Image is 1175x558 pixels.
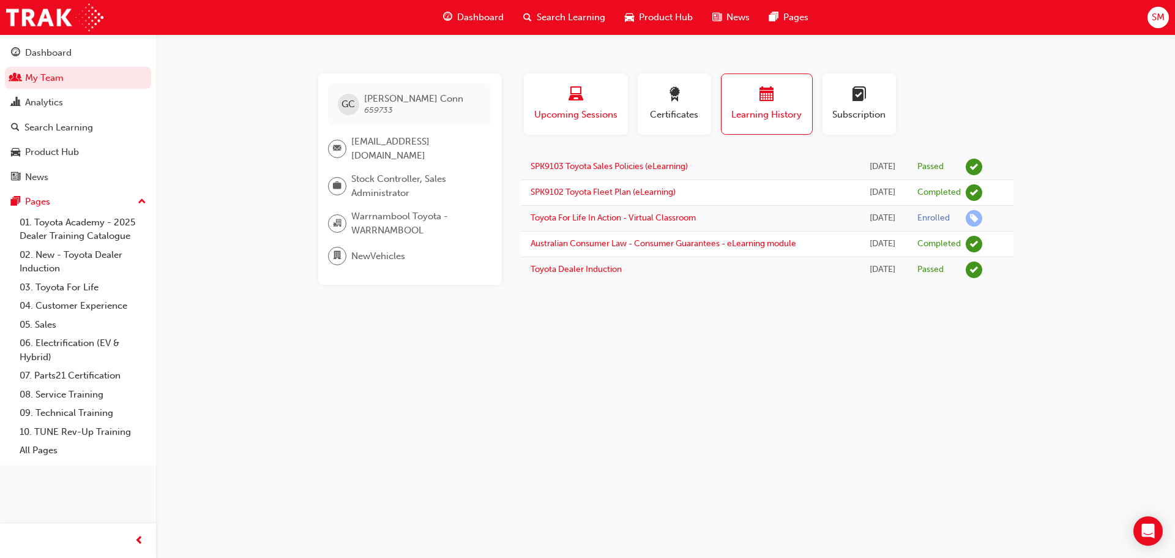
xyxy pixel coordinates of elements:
[15,278,151,297] a: 03. Toyota For Life
[966,210,982,227] span: learningRecordVerb_ENROLL-icon
[533,108,619,122] span: Upcoming Sessions
[513,5,615,30] a: search-iconSearch Learning
[667,87,682,104] span: award-icon
[721,74,813,135] button: Learning History
[865,263,899,277] div: Thu Jul 17 2025 14:21:03 GMT+1000 (Australian Eastern Standard Time)
[647,108,702,122] span: Certificates
[783,10,808,25] span: Pages
[625,10,634,25] span: car-icon
[865,237,899,251] div: Sat Jul 19 2025 10:00:00 GMT+1000 (Australian Eastern Standard Time)
[25,170,48,184] div: News
[11,172,20,183] span: news-icon
[5,39,151,190] button: DashboardMy TeamAnalyticsSearch LearningProduct HubNews
[917,264,944,276] div: Passed
[726,10,750,25] span: News
[443,10,452,25] span: guage-icon
[25,145,79,159] div: Product Hub
[11,197,20,208] span: pages-icon
[24,121,93,135] div: Search Learning
[333,216,341,232] span: organisation-icon
[15,385,151,404] a: 08. Service Training
[531,161,688,172] a: SPK9103 Toyota Sales Policies (eLearning)
[25,96,63,110] div: Analytics
[537,10,605,25] span: Search Learning
[25,46,72,60] div: Dashboard
[917,161,944,173] div: Passed
[15,423,151,442] a: 10. TUNE Rev-Up Training
[852,87,867,104] span: learningplan-icon
[832,108,887,122] span: Subscription
[917,238,961,250] div: Completed
[351,135,482,162] span: [EMAIL_ADDRESS][DOMAIN_NAME]
[433,5,513,30] a: guage-iconDashboard
[15,366,151,385] a: 07. Parts21 Certification
[333,141,341,157] span: email-icon
[731,108,803,122] span: Learning History
[15,246,151,278] a: 02. New - Toyota Dealer Induction
[11,73,20,84] span: people-icon
[333,178,341,194] span: briefcase-icon
[865,186,899,200] div: Fri Aug 15 2025 10:00:00 GMT+1000 (Australian Eastern Standard Time)
[5,67,151,89] a: My Team
[5,190,151,213] button: Pages
[11,147,20,158] span: car-icon
[712,10,722,25] span: news-icon
[5,166,151,189] a: News
[638,74,711,135] button: Certificates
[364,105,393,115] span: 659733
[524,74,628,135] button: Upcoming Sessions
[15,315,151,334] a: 05. Sales
[15,296,151,315] a: 04. Customer Experience
[138,194,146,210] span: up-icon
[11,97,20,108] span: chart-icon
[615,5,703,30] a: car-iconProduct Hub
[917,187,961,198] div: Completed
[351,172,482,200] span: Stock Controller, Sales Administrator
[759,87,774,104] span: calendar-icon
[6,4,103,31] img: Trak
[1133,516,1163,546] div: Open Intercom Messenger
[5,91,151,114] a: Analytics
[531,213,696,223] a: Toyota For Life In Action - Virtual Classroom
[523,10,532,25] span: search-icon
[966,262,982,278] span: learningRecordVerb_PASS-icon
[769,10,778,25] span: pages-icon
[457,10,504,25] span: Dashboard
[917,213,950,224] div: Enrolled
[351,209,482,237] span: Warrnambool Toyota - WARRNAMBOOL
[11,48,20,59] span: guage-icon
[966,236,982,252] span: learningRecordVerb_COMPLETE-icon
[5,141,151,164] a: Product Hub
[333,248,341,264] span: department-icon
[5,42,151,64] a: Dashboard
[966,159,982,175] span: learningRecordVerb_PASS-icon
[759,5,818,30] a: pages-iconPages
[15,213,151,246] a: 01. Toyota Academy - 2025 Dealer Training Catalogue
[966,184,982,201] span: learningRecordVerb_COMPLETE-icon
[531,187,676,197] a: SPK9102 Toyota Fleet Plan (eLearning)
[703,5,759,30] a: news-iconNews
[25,195,50,209] div: Pages
[11,123,20,134] span: search-icon
[569,87,583,104] span: laptop-icon
[639,10,693,25] span: Product Hub
[865,211,899,225] div: Thu Aug 07 2025 10:32:38 GMT+1000 (Australian Eastern Standard Time)
[1147,7,1169,28] button: SM
[15,441,151,460] a: All Pages
[865,160,899,174] div: Wed Aug 20 2025 10:09:32 GMT+1000 (Australian Eastern Standard Time)
[822,74,896,135] button: Subscription
[341,97,355,111] span: GC
[531,264,622,274] a: Toyota Dealer Induction
[5,116,151,139] a: Search Learning
[351,249,405,263] span: NewVehicles
[135,533,144,549] span: prev-icon
[531,238,796,249] a: Australian Consumer Law - Consumer Guarantees - eLearning module
[15,334,151,366] a: 06. Electrification (EV & Hybrid)
[15,404,151,423] a: 09. Technical Training
[364,93,463,104] span: [PERSON_NAME] Conn
[1152,10,1165,25] span: SM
